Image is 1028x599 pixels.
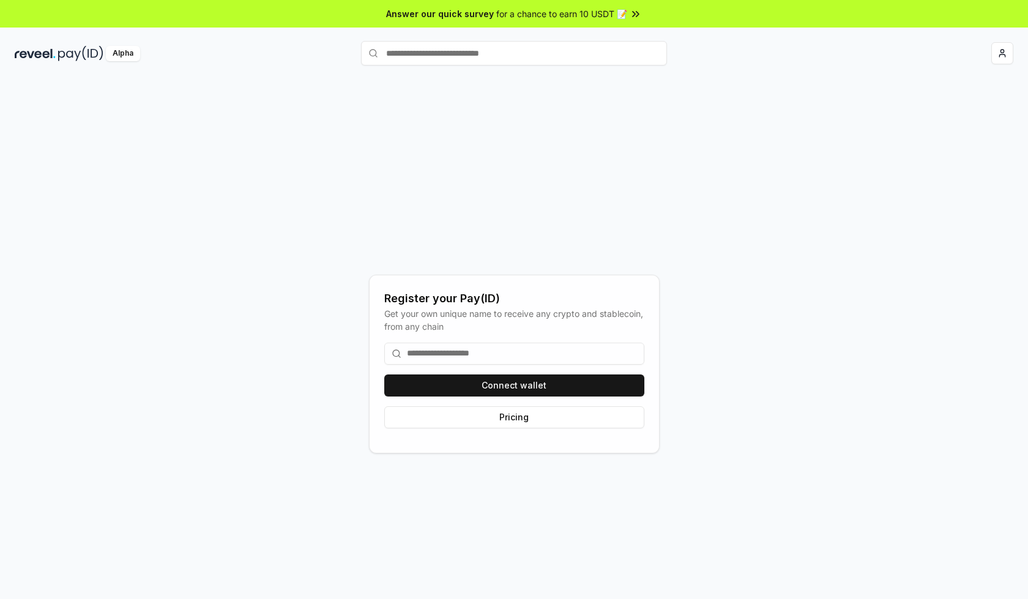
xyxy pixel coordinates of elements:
[58,46,103,61] img: pay_id
[496,7,627,20] span: for a chance to earn 10 USDT 📝
[106,46,140,61] div: Alpha
[384,307,644,333] div: Get your own unique name to receive any crypto and stablecoin, from any chain
[15,46,56,61] img: reveel_dark
[386,7,494,20] span: Answer our quick survey
[384,290,644,307] div: Register your Pay(ID)
[384,406,644,428] button: Pricing
[384,374,644,396] button: Connect wallet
